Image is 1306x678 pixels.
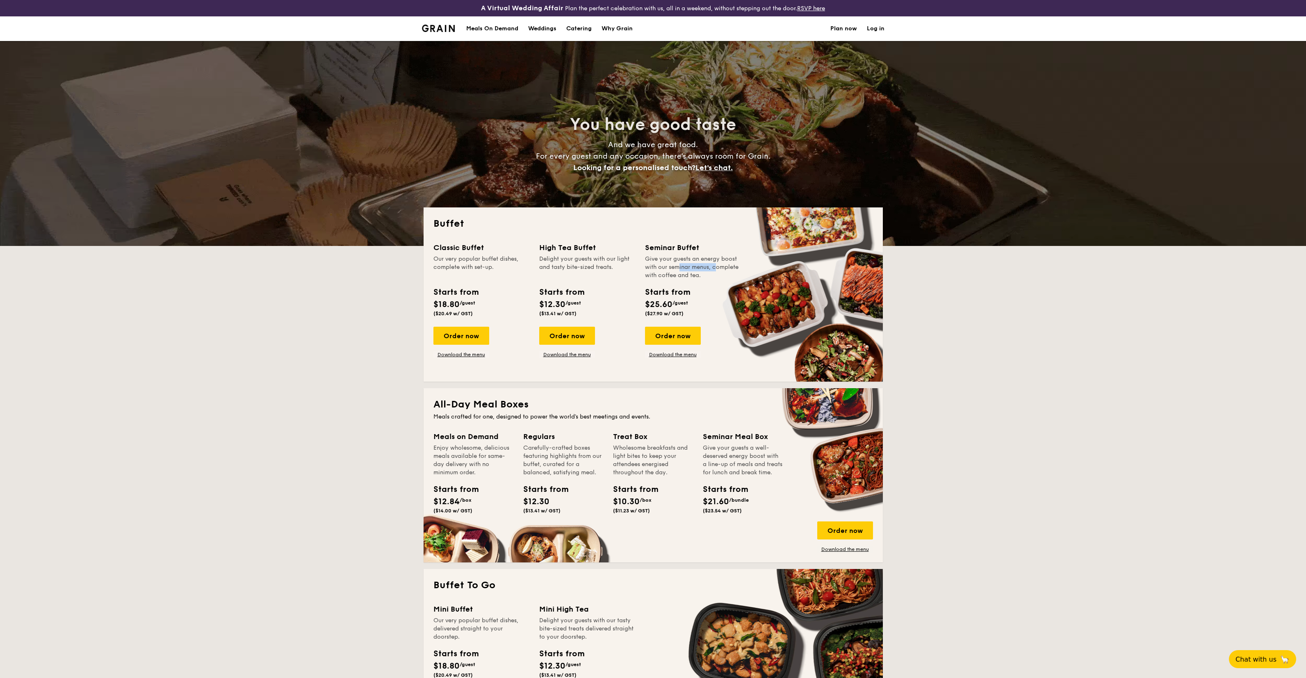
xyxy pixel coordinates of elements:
[433,617,529,641] div: Our very popular buffet dishes, delivered straight to your doorstep.
[460,497,472,503] span: /box
[523,508,561,514] span: ($13.41 w/ GST)
[433,444,513,477] div: Enjoy wholesome, delicious meals available for same-day delivery with no minimum order.
[433,242,529,253] div: Classic Buffet
[695,163,733,172] span: Let's chat.
[602,16,633,41] div: Why Grain
[613,497,640,507] span: $10.30
[433,327,489,345] div: Order now
[1235,655,1276,663] span: Chat with us
[536,140,770,172] span: And we have great food. For every guest and any occasion, there’s always room for Grain.
[433,431,513,442] div: Meals on Demand
[523,444,603,477] div: Carefully-crafted boxes featuring highlights from our buffet, curated for a balanced, satisfying ...
[703,444,783,477] div: Give your guests a well-deserved energy boost with a line-up of meals and treats for lunch and br...
[433,217,873,230] h2: Buffet
[703,497,729,507] span: $21.60
[817,546,873,553] a: Download the menu
[422,25,455,32] a: Logotype
[797,5,825,12] a: RSVP here
[570,115,736,134] span: You have good taste
[433,672,473,678] span: ($20.49 w/ GST)
[523,483,560,496] div: Starts from
[613,508,650,514] span: ($11.23 w/ GST)
[539,351,595,358] a: Download the menu
[422,25,455,32] img: Grain
[433,311,473,316] span: ($20.49 w/ GST)
[703,483,740,496] div: Starts from
[433,603,529,615] div: Mini Buffet
[729,497,749,503] span: /bundle
[433,648,478,660] div: Starts from
[703,508,742,514] span: ($23.54 w/ GST)
[433,413,873,421] div: Meals crafted for one, designed to power the world's best meetings and events.
[433,286,478,298] div: Starts from
[539,617,635,641] div: Delight your guests with our tasty bite-sized treats delivered straight to your doorstep.
[461,16,523,41] a: Meals On Demand
[645,242,741,253] div: Seminar Buffet
[433,351,489,358] a: Download the menu
[539,648,584,660] div: Starts from
[645,300,672,309] span: $25.60
[539,327,595,345] div: Order now
[433,508,472,514] span: ($14.00 w/ GST)
[539,672,577,678] span: ($13.41 w/ GST)
[433,579,873,592] h2: Buffet To Go
[645,286,690,298] div: Starts from
[433,661,460,671] span: $18.80
[523,431,603,442] div: Regulars
[573,163,695,172] span: Looking for a personalised touch?
[523,497,549,507] span: $12.30
[830,16,857,41] a: Plan now
[433,497,460,507] span: $12.84
[613,431,693,442] div: Treat Box
[1229,650,1296,668] button: Chat with us🦙
[433,398,873,411] h2: All-Day Meal Boxes
[613,483,650,496] div: Starts from
[867,16,884,41] a: Log in
[645,311,684,316] span: ($27.90 w/ GST)
[597,16,638,41] a: Why Grain
[613,444,693,477] div: Wholesome breakfasts and light bites to keep your attendees energised throughout the day.
[539,311,577,316] span: ($13.41 w/ GST)
[640,497,652,503] span: /box
[481,3,563,13] h4: A Virtual Wedding Affair
[460,662,475,667] span: /guest
[466,16,518,41] div: Meals On Demand
[1280,655,1290,664] span: 🦙
[417,3,889,13] div: Plan the perfect celebration with us, all in a weekend, without stepping out the door.
[539,255,635,280] div: Delight your guests with our light and tasty bite-sized treats.
[460,300,475,306] span: /guest
[645,327,701,345] div: Order now
[645,255,741,280] div: Give your guests an energy boost with our seminar menus, complete with coffee and tea.
[433,255,529,280] div: Our very popular buffet dishes, complete with set-up.
[703,431,783,442] div: Seminar Meal Box
[433,483,470,496] div: Starts from
[561,16,597,41] a: Catering
[528,16,556,41] div: Weddings
[539,242,635,253] div: High Tea Buffet
[539,603,635,615] div: Mini High Tea
[817,521,873,539] div: Order now
[672,300,688,306] span: /guest
[645,351,701,358] a: Download the menu
[539,286,584,298] div: Starts from
[565,662,581,667] span: /guest
[539,661,565,671] span: $12.30
[523,16,561,41] a: Weddings
[433,300,460,309] span: $18.80
[539,300,565,309] span: $12.30
[566,16,592,41] h1: Catering
[565,300,581,306] span: /guest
